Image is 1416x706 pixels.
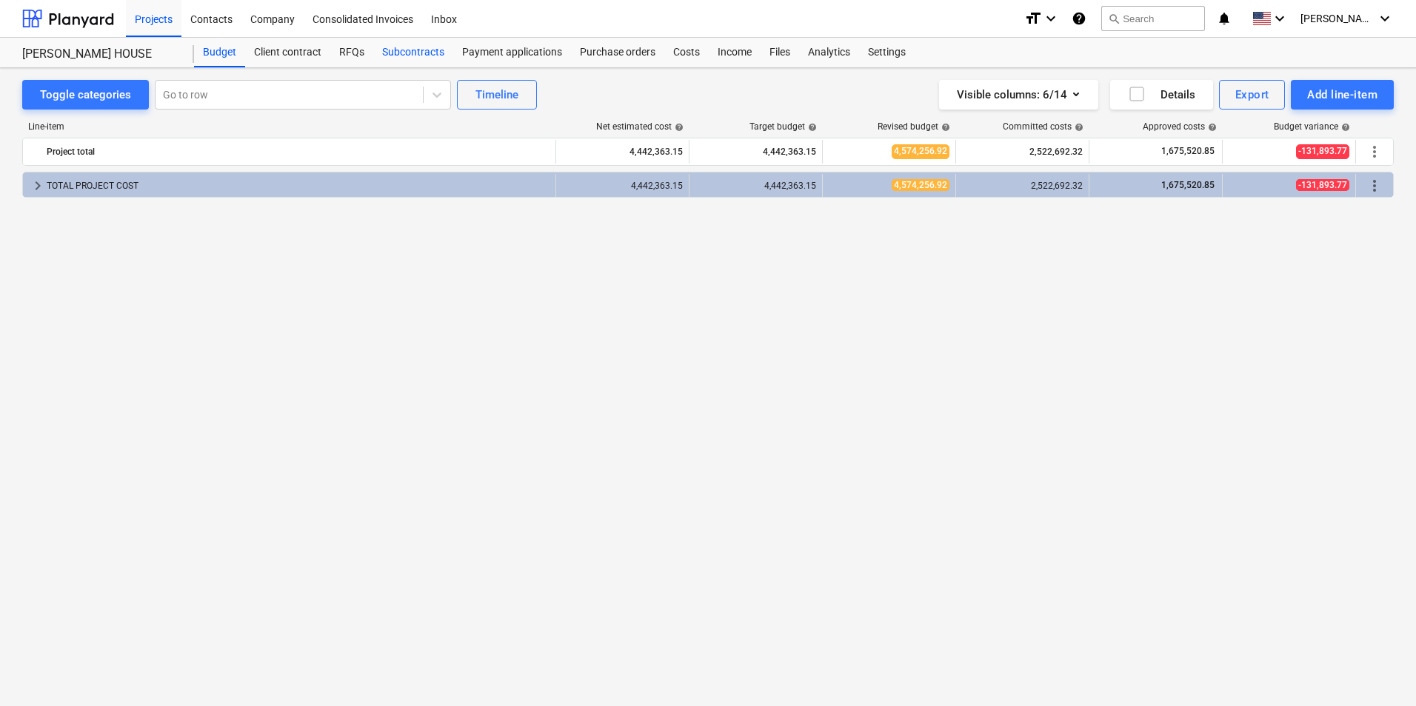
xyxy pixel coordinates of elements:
iframe: Chat Widget [1342,635,1416,706]
button: Export [1219,80,1286,110]
div: 4,442,363.15 [562,140,683,164]
a: RFQs [330,38,373,67]
div: Timeline [475,85,518,104]
div: Toggle categories [40,85,131,104]
a: Payment applications [453,38,571,67]
div: Budget variance [1274,121,1350,132]
i: notifications [1217,10,1232,27]
span: -131,893.77 [1296,179,1349,191]
a: Analytics [799,38,859,67]
span: 4,574,256.92 [892,144,949,158]
div: 2,522,692.32 [962,181,1083,191]
div: 2,522,692.32 [962,140,1083,164]
span: keyboard_arrow_right [29,177,47,195]
a: Budget [194,38,245,67]
div: 4,442,363.15 [562,181,683,191]
div: Project total [47,140,550,164]
span: help [1338,123,1350,132]
div: Add line-item [1307,85,1377,104]
a: Subcontracts [373,38,453,67]
div: Target budget [749,121,817,132]
div: TOTAL PROJECT COST [47,174,550,198]
i: format_size [1024,10,1042,27]
div: [PERSON_NAME] HOUSE [22,47,176,62]
span: -131,893.77 [1296,144,1349,158]
div: Line-item [22,121,557,132]
span: help [672,123,684,132]
div: 4,442,363.15 [695,181,816,191]
i: keyboard_arrow_down [1042,10,1060,27]
span: 1,675,520.85 [1160,145,1216,158]
div: Net estimated cost [596,121,684,132]
div: Details [1128,85,1195,104]
div: Revised budget [878,121,950,132]
div: Approved costs [1143,121,1217,132]
span: 4,574,256.92 [892,179,949,191]
div: Export [1235,85,1269,104]
i: Knowledge base [1072,10,1086,27]
button: Timeline [457,80,537,110]
a: Income [709,38,761,67]
a: Files [761,38,799,67]
span: More actions [1366,143,1383,161]
button: Toggle categories [22,80,149,110]
button: Add line-item [1291,80,1394,110]
a: Settings [859,38,915,67]
span: help [1072,123,1083,132]
button: Visible columns:6/14 [939,80,1098,110]
span: help [805,123,817,132]
a: Client contract [245,38,330,67]
span: help [1205,123,1217,132]
span: 1,675,520.85 [1160,180,1216,190]
span: search [1108,13,1120,24]
i: keyboard_arrow_down [1376,10,1394,27]
i: keyboard_arrow_down [1271,10,1289,27]
a: Purchase orders [571,38,664,67]
span: [PERSON_NAME] [1300,13,1375,24]
span: More actions [1366,177,1383,195]
div: Committed costs [1003,121,1083,132]
a: Costs [664,38,709,67]
div: Visible columns : 6/14 [957,85,1081,104]
button: Details [1110,80,1213,110]
button: Search [1101,6,1205,31]
div: 4,442,363.15 [695,140,816,164]
span: help [938,123,950,132]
